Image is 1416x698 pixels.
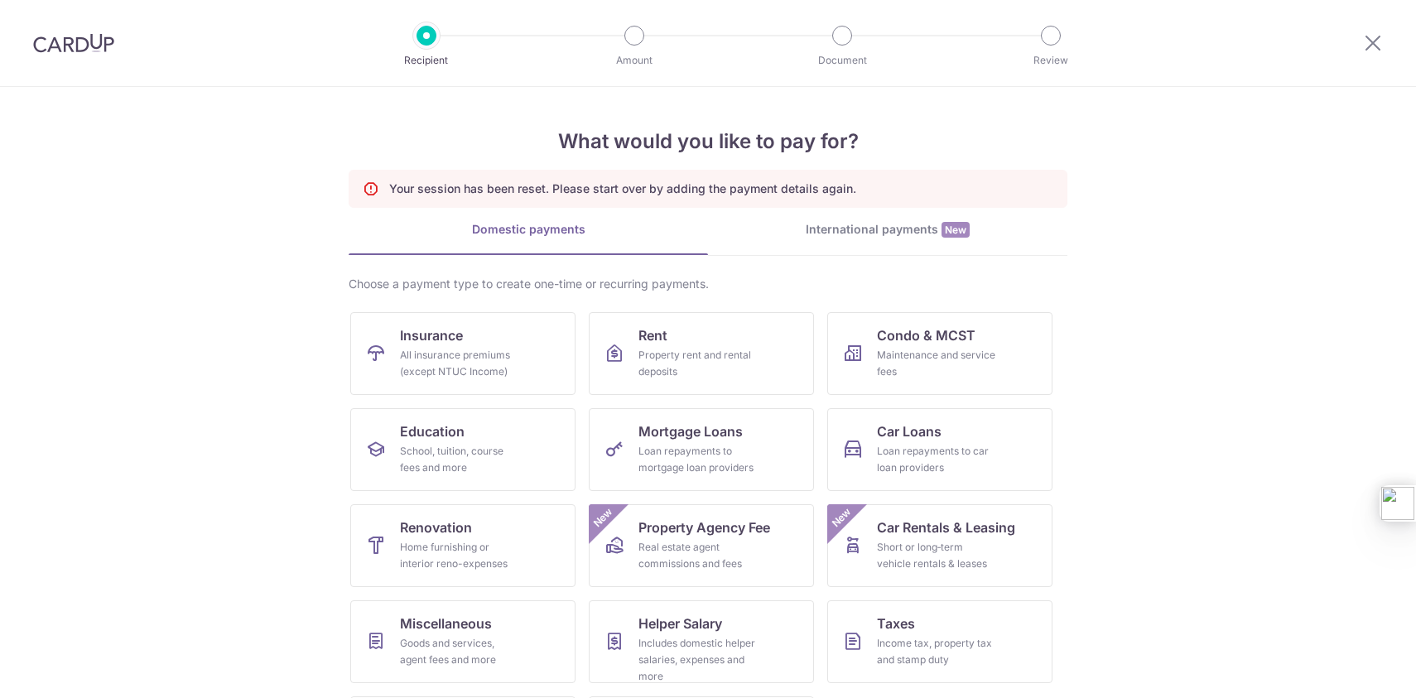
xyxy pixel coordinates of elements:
span: New [942,222,970,238]
span: Renovation [400,517,472,537]
div: Property rent and rental deposits [638,347,758,380]
div: Real estate agent commissions and fees [638,539,758,572]
p: Your session has been reset. Please start over by adding the payment details again. [389,181,856,197]
span: Rent [638,325,667,345]
div: Loan repayments to mortgage loan providers [638,443,758,476]
a: RenovationHome furnishing or interior reno-expenses [350,504,576,587]
a: Condo & MCSTMaintenance and service fees [827,312,1052,395]
span: Miscellaneous [400,614,492,633]
div: Loan repayments to car loan providers [877,443,996,476]
div: Short or long‑term vehicle rentals & leases [877,539,996,572]
a: Mortgage LoansLoan repayments to mortgage loan providers [589,408,814,491]
span: Car Rentals & Leasing [877,517,1015,537]
a: Car Rentals & LeasingShort or long‑term vehicle rentals & leasesNew [827,504,1052,587]
div: School, tuition, course fees and more [400,443,519,476]
div: Domestic payments [349,221,708,238]
div: Choose a payment type to create one-time or recurring payments. [349,276,1067,292]
a: Car LoansLoan repayments to car loan providers [827,408,1052,491]
a: EducationSchool, tuition, course fees and more [350,408,576,491]
img: CardUp [33,33,114,53]
p: Document [781,52,903,69]
div: International payments [708,221,1067,238]
span: Car Loans [877,421,942,441]
a: RentProperty rent and rental deposits [589,312,814,395]
div: All insurance premiums (except NTUC Income) [400,347,519,380]
div: Home furnishing or interior reno-expenses [400,539,519,572]
a: Helper SalaryIncludes domestic helper salaries, expenses and more [589,600,814,683]
span: Property Agency Fee [638,517,770,537]
span: Insurance [400,325,463,345]
h4: What would you like to pay for? [349,127,1067,156]
div: Includes domestic helper salaries, expenses and more [638,635,758,685]
a: Property Agency FeeReal estate agent commissions and feesNew [589,504,814,587]
a: TaxesIncome tax, property tax and stamp duty [827,600,1052,683]
a: MiscellaneousGoods and services, agent fees and more [350,600,576,683]
span: Education [400,421,465,441]
span: Taxes [877,614,915,633]
a: InsuranceAll insurance premiums (except NTUC Income) [350,312,576,395]
span: New [590,504,617,532]
span: New [828,504,855,532]
div: Goods and services, agent fees and more [400,635,519,668]
span: Helper Salary [638,614,722,633]
span: Condo & MCST [877,325,975,345]
p: Amount [573,52,696,69]
div: Maintenance and service fees [877,347,996,380]
div: Income tax, property tax and stamp duty [877,635,996,668]
p: Recipient [365,52,488,69]
span: Mortgage Loans [638,421,743,441]
p: Review [990,52,1112,69]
